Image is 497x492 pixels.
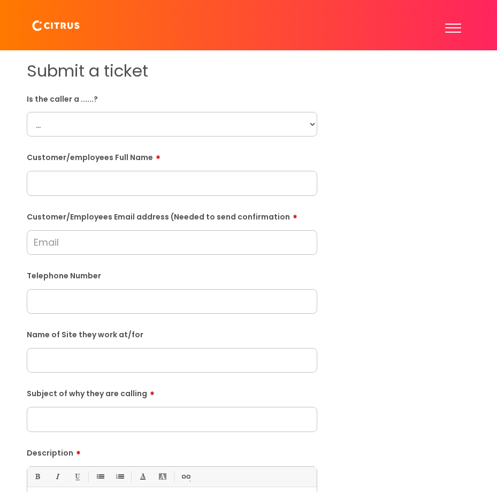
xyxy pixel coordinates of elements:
a: Bold (Ctrl-B) [30,470,44,483]
label: Description [27,445,317,458]
a: Underline(Ctrl-U) [70,470,83,483]
a: Font Color [136,470,149,483]
a: Link [179,470,192,483]
label: Subject of why they are calling [27,385,317,398]
label: Customer/employees Full Name [27,149,317,162]
a: 1. Ordered List (Ctrl-Shift-8) [113,470,126,483]
label: Customer/Employees Email address (Needed to send confirmation [27,209,317,222]
h1: Submit a ticket [27,61,317,81]
label: Name of Site they work at/for [27,328,317,339]
label: Telephone Number [27,269,317,281]
a: Italic (Ctrl-I) [50,470,64,483]
input: Email [27,230,317,255]
a: Back Color [156,470,169,483]
button: Toggle Navigation [441,9,465,42]
a: • Unordered List (Ctrl-Shift-7) [93,470,106,483]
label: Is the caller a ......? [27,93,317,104]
